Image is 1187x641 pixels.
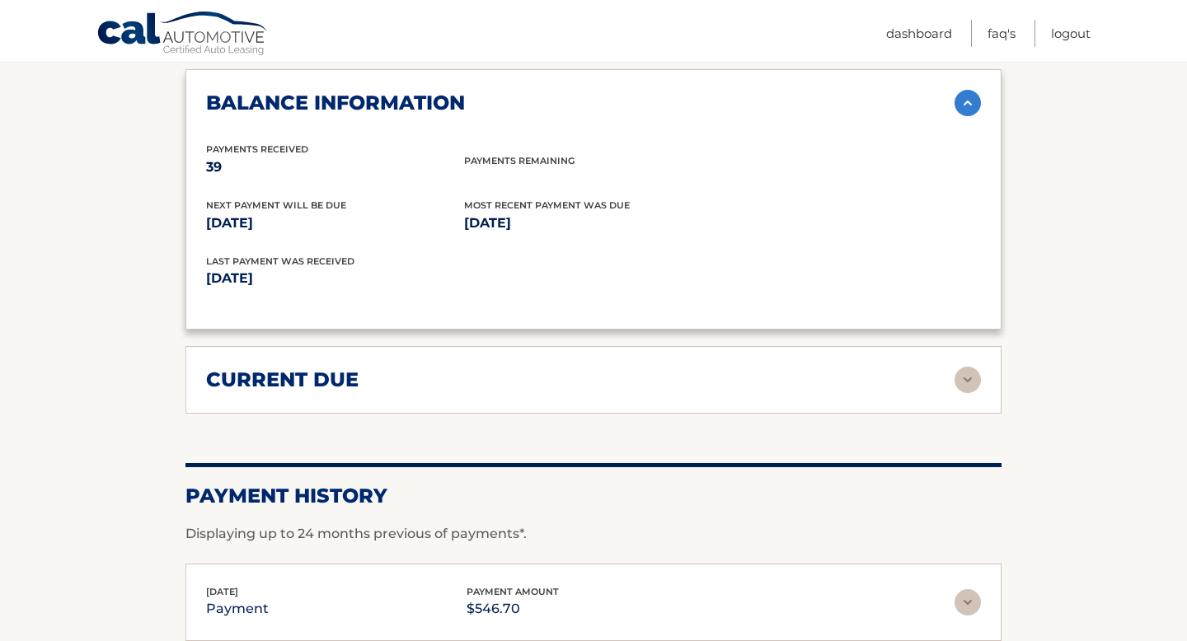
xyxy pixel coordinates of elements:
[185,524,1002,544] p: Displaying up to 24 months previous of payments*.
[955,589,981,615] img: accordion-rest.svg
[206,91,465,115] h2: balance information
[467,586,559,597] span: payment amount
[988,20,1016,47] a: FAQ's
[206,586,238,597] span: [DATE]
[955,367,981,393] img: accordion-rest.svg
[96,11,270,58] a: Cal Automotive
[206,367,359,392] h2: current due
[464,212,722,235] p: [DATE]
[206,212,464,235] p: [DATE]
[206,255,354,267] span: Last Payment was received
[206,143,308,155] span: Payments Received
[955,90,981,116] img: accordion-active.svg
[886,20,952,47] a: Dashboard
[1051,20,1091,47] a: Logout
[206,199,346,211] span: Next Payment will be due
[464,155,575,166] span: Payments Remaining
[464,199,630,211] span: Most Recent Payment Was Due
[206,597,269,620] p: payment
[206,267,593,290] p: [DATE]
[185,484,1002,508] h2: Payment History
[206,156,464,179] p: 39
[467,597,559,620] p: $546.70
